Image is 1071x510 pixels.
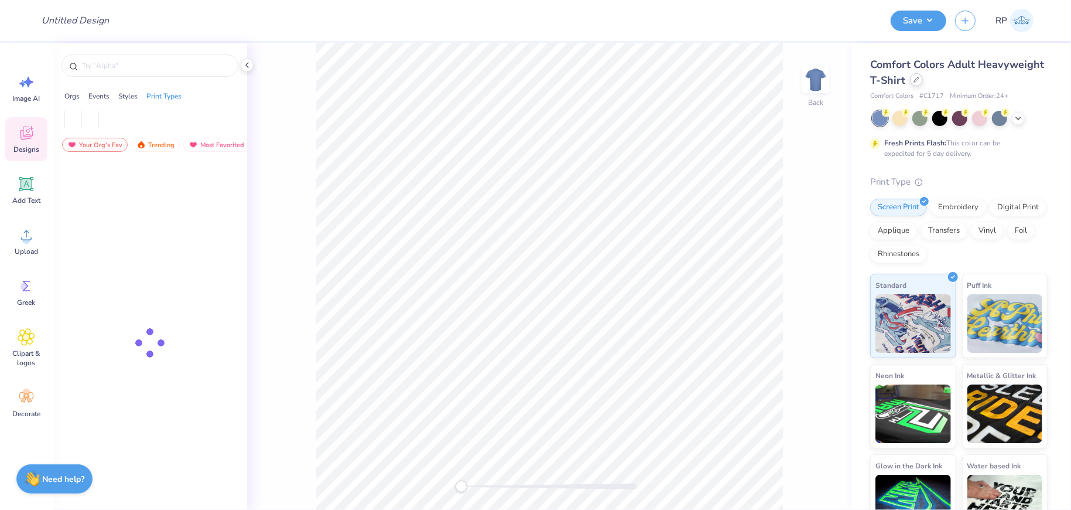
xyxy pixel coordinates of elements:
div: Accessibility label [456,481,467,492]
span: Image AI [13,94,40,103]
span: Glow in the Dark Ink [875,460,942,472]
img: most_fav.gif [67,141,77,149]
div: Your Org's Fav [62,138,128,152]
div: Styles [118,91,138,101]
span: Comfort Colors [870,91,913,101]
div: Digital Print [990,199,1046,216]
div: Transfers [921,222,967,240]
span: Water based Ink [967,460,1021,472]
div: Print Type [870,175,1048,189]
div: Applique [870,222,917,240]
div: Trending [131,138,180,152]
div: Orgs [64,91,80,101]
span: RP [995,14,1007,28]
span: Designs [13,145,39,154]
img: Neon Ink [875,385,951,443]
strong: Fresh Prints Flash: [884,138,946,148]
span: Clipart & logos [7,349,46,368]
img: Metallic & Glitter Ink [967,385,1043,443]
div: Most Favorited [183,138,249,152]
div: Back [808,97,823,108]
img: Standard [875,294,951,353]
input: Try "Alpha" [81,60,231,72]
div: Rhinestones [870,246,927,263]
img: trending.gif [136,141,146,149]
span: Greek [18,298,36,307]
img: most_fav.gif [189,141,198,149]
span: # C1717 [919,91,944,101]
img: Puff Ink [967,294,1043,353]
a: RP [990,9,1039,32]
button: Save [891,11,946,31]
div: Foil [1007,222,1035,240]
span: Puff Ink [967,279,992,291]
div: This color can be expedited for 5 day delivery. [884,138,1028,159]
strong: Need help? [43,474,85,485]
span: Neon Ink [875,369,904,382]
span: Comfort Colors Adult Heavyweight T-Shirt [870,57,1044,87]
img: Back [804,68,827,91]
div: Events [88,91,110,101]
div: Embroidery [930,199,986,216]
img: Rahul Panda [1010,9,1034,32]
span: Add Text [12,196,40,205]
div: Print Types [146,91,182,101]
div: Screen Print [870,199,927,216]
span: Decorate [12,409,40,419]
div: Vinyl [971,222,1004,240]
span: Metallic & Glitter Ink [967,369,1036,382]
span: Minimum Order: 24 + [950,91,1008,101]
span: Standard [875,279,906,291]
input: Untitled Design [32,9,118,32]
span: Upload [15,247,38,256]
